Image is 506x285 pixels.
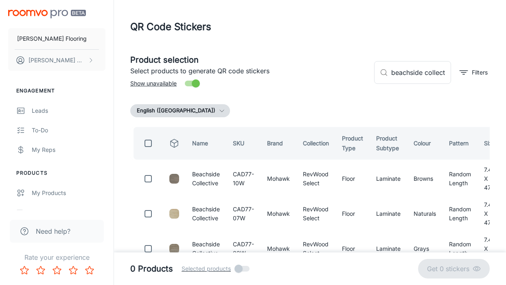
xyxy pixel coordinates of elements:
[335,127,370,160] th: Product Type
[370,163,407,195] td: Laminate
[32,208,105,217] div: Suppliers
[261,198,296,230] td: Mohawk
[226,163,261,195] td: CAD77-10W
[442,163,478,195] td: Random Length
[65,262,81,278] button: Rate 4 star
[226,233,261,265] td: CAD77-02W
[296,233,335,265] td: RevWood Select
[49,262,65,278] button: Rate 3 star
[81,262,98,278] button: Rate 5 star
[335,233,370,265] td: Floor
[32,106,105,115] div: Leads
[32,145,105,154] div: My Reps
[407,127,442,160] th: Colour
[36,226,70,236] span: Need help?
[226,198,261,230] td: CAD77-07W
[32,126,105,135] div: To-do
[186,233,226,265] td: Beachside Collective
[130,104,230,117] button: English ([GEOGRAPHIC_DATA])
[261,163,296,195] td: Mohawk
[32,189,105,197] div: My Products
[407,233,442,265] td: Grays
[442,233,478,265] td: Random Length
[130,20,211,34] h1: QR Code Stickers
[407,198,442,230] td: Naturals
[335,163,370,195] td: Floor
[335,198,370,230] td: Floor
[442,127,478,160] th: Pattern
[17,34,87,43] p: [PERSON_NAME] Flooring
[391,61,451,84] input: Search by SKU, brand, collection...
[296,198,335,230] td: RevWood Select
[186,127,226,160] th: Name
[130,66,368,76] p: Select products to generate QR code stickers
[296,163,335,195] td: RevWood Select
[8,10,86,18] img: Roomvo PRO Beta
[296,127,335,160] th: Collection
[16,262,33,278] button: Rate 1 star
[8,50,105,71] button: [PERSON_NAME] Wood
[186,198,226,230] td: Beachside Collective
[7,252,107,262] p: Rate your experience
[472,68,488,77] p: Filters
[261,127,296,160] th: Brand
[8,28,105,49] button: [PERSON_NAME] Flooring
[130,79,177,88] span: Show unavailable
[28,56,86,65] p: [PERSON_NAME] Wood
[130,54,368,66] h5: Product selection
[226,127,261,160] th: SKU
[33,262,49,278] button: Rate 2 star
[370,127,407,160] th: Product Subtype
[130,263,173,275] h5: 0 Products
[458,66,490,79] button: filter
[186,163,226,195] td: Beachside Collective
[370,233,407,265] td: Laminate
[182,264,231,273] span: Selected products
[407,163,442,195] td: Browns
[370,198,407,230] td: Laminate
[442,198,478,230] td: Random Length
[261,233,296,265] td: Mohawk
